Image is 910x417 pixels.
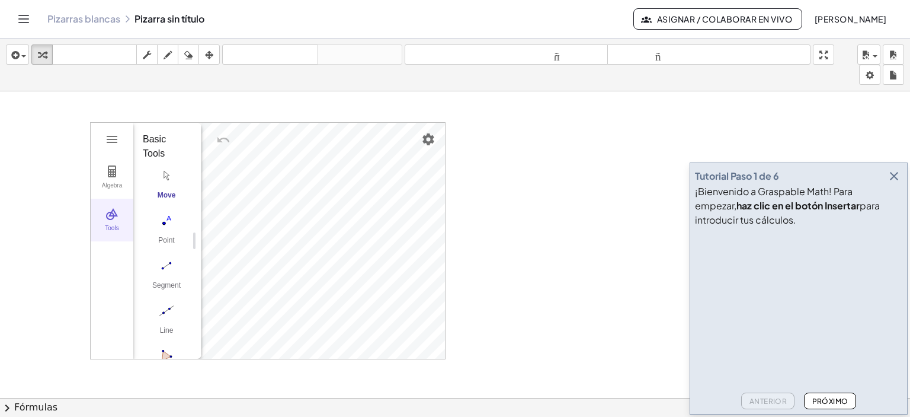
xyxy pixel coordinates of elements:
[14,9,33,28] button: Cambiar navegación
[225,49,315,61] font: deshacer
[222,44,318,65] button: deshacer
[213,129,234,151] button: Undo
[143,191,190,208] div: Move
[47,13,120,25] a: Pizarras blancas
[47,12,120,25] font: Pizarras blancas
[695,170,779,182] font: Tutorial Paso 1 de 6
[143,211,190,253] button: Point. Select position or line, function, or curve
[318,44,402,65] button: rehacer
[633,8,802,30] button: Asignar / Colaborar en vivo
[812,397,848,406] font: Próximo
[90,122,446,359] div: Geometry
[143,346,190,389] button: Polygon. Select all vertices, then first vertex again
[143,326,190,343] div: Line
[736,199,860,212] font: haz clic en el botón Insertar
[55,49,134,61] font: teclado
[815,14,886,24] font: [PERSON_NAME]
[143,236,190,253] div: Point
[805,8,896,30] button: [PERSON_NAME]
[657,14,792,24] font: Asignar / Colaborar en vivo
[143,281,190,298] div: Segment
[201,123,445,359] canvas: Graphics View 1
[14,402,57,413] font: Fórmulas
[695,185,853,212] font: ¡Bienvenido a Graspable Math! Para empezar,
[52,44,137,65] button: teclado
[143,132,182,161] div: Basic Tools
[408,49,605,61] font: tamaño_del_formato
[610,49,808,61] font: tamaño_del_formato
[143,256,190,298] button: Segment. Select two points or positions
[804,393,855,409] button: Próximo
[405,44,608,65] button: tamaño_del_formato
[321,49,399,61] font: rehacer
[418,129,439,150] button: Settings
[143,165,190,208] button: Move. Drag or select object
[93,225,131,241] div: Tools
[607,44,810,65] button: tamaño_del_formato
[93,182,131,199] div: Algebra
[143,301,190,343] button: Line. Select two points or positions
[105,132,119,147] img: Main Menu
